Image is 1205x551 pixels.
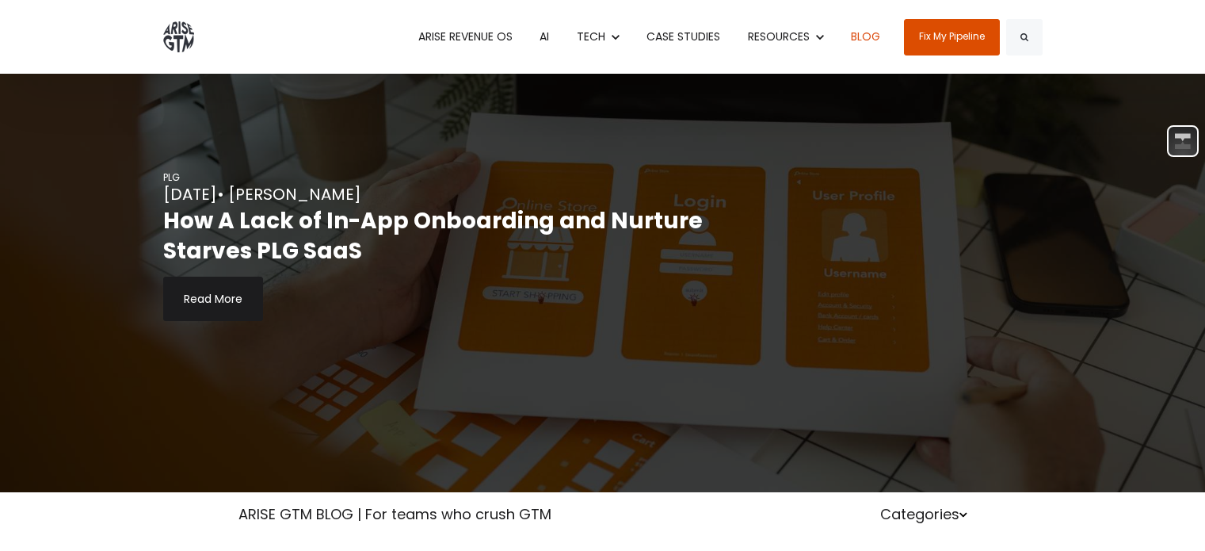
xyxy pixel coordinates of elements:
[163,21,194,52] img: ARISE GTM logo grey
[163,182,742,206] div: [DATE]
[904,19,1000,55] a: Fix My Pipeline
[748,29,810,44] span: RESOURCES
[163,170,180,184] a: PLG
[163,277,263,321] a: Read More
[163,206,742,266] h2: How A Lack of In-App Onboarding and Nurture Starves PLG SaaS
[238,504,551,524] a: ARISE GTM BLOG | For teams who crush GTM
[1006,19,1043,55] button: Search
[880,504,967,524] a: Categories
[1126,475,1205,551] iframe: Chat Widget
[577,29,605,44] span: TECH
[217,183,224,205] span: •
[228,182,361,206] a: [PERSON_NAME]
